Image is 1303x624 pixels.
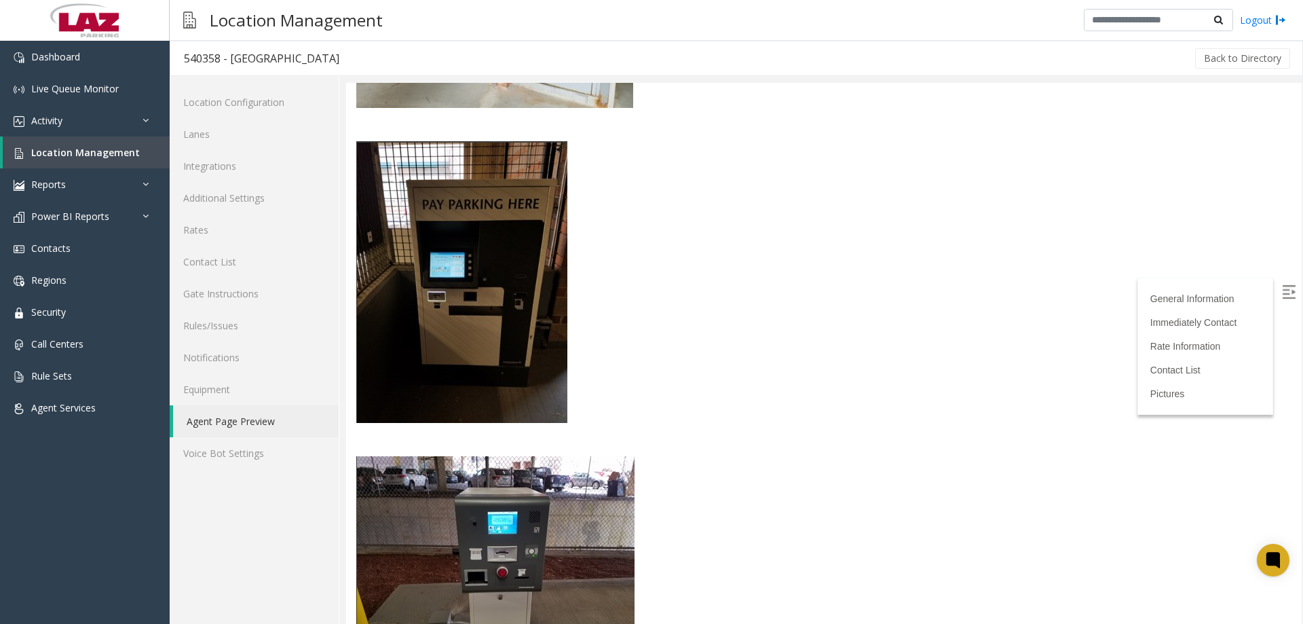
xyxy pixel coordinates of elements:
a: Lanes [170,118,339,150]
a: Logout [1240,13,1286,27]
a: Contact List [170,246,339,278]
img: 'icon' [14,244,24,255]
span: Live Queue Monitor [31,82,119,95]
a: Contact List [804,282,854,293]
img: 'icon' [14,339,24,350]
a: Pictures [804,306,839,316]
img: 'icon' [14,148,24,159]
img: 58b65065fac1410db511ab45f96b3322.jpg [10,373,288,581]
img: 'icon' [14,212,24,223]
img: 'icon' [14,308,24,318]
img: 'icon' [14,403,24,414]
a: Gate Instructions [170,278,339,310]
a: Location Configuration [170,86,339,118]
img: logout [1275,13,1286,27]
img: 'icon' [14,180,24,191]
img: 'icon' [14,276,24,287]
span: Security [31,306,66,318]
a: Voice Bot Settings [170,437,339,469]
a: Integrations [170,150,339,182]
span: Agent Services [31,401,96,414]
img: 0486c5bb57574a7c8b58770e320dec14.jpg [10,58,221,340]
span: Call Centers [31,337,83,350]
img: 'icon' [14,84,24,95]
span: Rule Sets [31,369,72,382]
a: Equipment [170,373,339,405]
span: Location Management [31,146,140,159]
span: Power BI Reports [31,210,109,223]
a: Location Management [3,136,170,168]
button: Back to Directory [1195,48,1290,69]
h3: Location Management [203,3,390,37]
a: General Information [804,210,888,221]
img: 'icon' [14,116,24,127]
span: Contacts [31,242,71,255]
a: Additional Settings [170,182,339,214]
img: 'icon' [14,52,24,63]
a: Notifications [170,342,339,373]
div: 540358 - [GEOGRAPHIC_DATA] [184,50,339,67]
img: pageIcon [183,3,196,37]
a: Rules/Issues [170,310,339,342]
span: Dashboard [31,50,80,63]
span: Regions [31,274,67,287]
span: Reports [31,178,66,191]
a: Rate Information [804,258,875,269]
img: 'icon' [14,371,24,382]
span: Activity [31,114,62,127]
a: Rates [170,214,339,246]
a: Agent Page Preview [173,405,339,437]
img: Open/Close Sidebar Menu [936,202,949,216]
a: Immediately Contact [804,234,891,245]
